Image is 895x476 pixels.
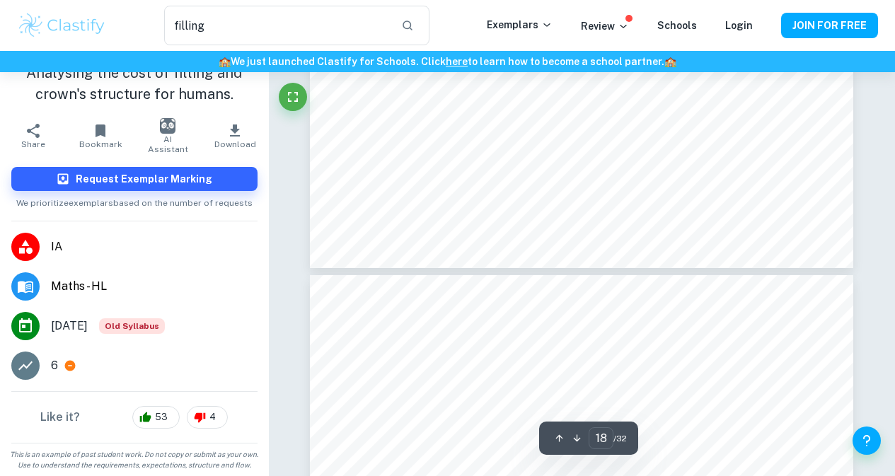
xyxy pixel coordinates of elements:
[581,18,629,34] p: Review
[11,167,258,191] button: Request Exemplar Marking
[51,238,258,255] span: IA
[446,56,468,67] a: here
[613,432,627,445] span: / 32
[202,410,224,424] span: 4
[134,116,202,156] button: AI Assistant
[132,406,180,429] div: 53
[99,318,165,334] div: Although this IA is written for the old math syllabus (last exam in November 2020), the current I...
[164,6,391,45] input: Search for any exemplars...
[725,20,753,31] a: Login
[219,56,231,67] span: 🏫
[76,171,212,187] h6: Request Exemplar Marking
[657,20,697,31] a: Schools
[487,17,553,33] p: Exemplars
[147,410,175,424] span: 53
[16,191,253,209] span: We prioritize exemplars based on the number of requests
[40,409,80,426] h6: Like it?
[21,139,45,149] span: Share
[99,318,165,334] span: Old Syllabus
[214,139,256,149] span: Download
[11,62,258,105] h1: Analysing the cost of filling and crown's structure for humans.
[67,116,134,156] button: Bookmark
[187,406,228,429] div: 4
[51,357,58,374] p: 6
[202,116,269,156] button: Download
[143,134,193,154] span: AI Assistant
[17,11,107,40] img: Clastify logo
[664,56,676,67] span: 🏫
[781,13,878,38] button: JOIN FOR FREE
[160,118,175,134] img: AI Assistant
[79,139,122,149] span: Bookmark
[853,426,881,455] button: Help and Feedback
[279,83,307,111] button: Fullscreen
[51,318,88,335] span: [DATE]
[51,278,258,295] span: Maths - HL
[3,54,892,69] h6: We just launched Clastify for Schools. Click to learn how to become a school partner.
[6,449,263,470] span: This is an example of past student work. Do not copy or submit as your own. Use to understand the...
